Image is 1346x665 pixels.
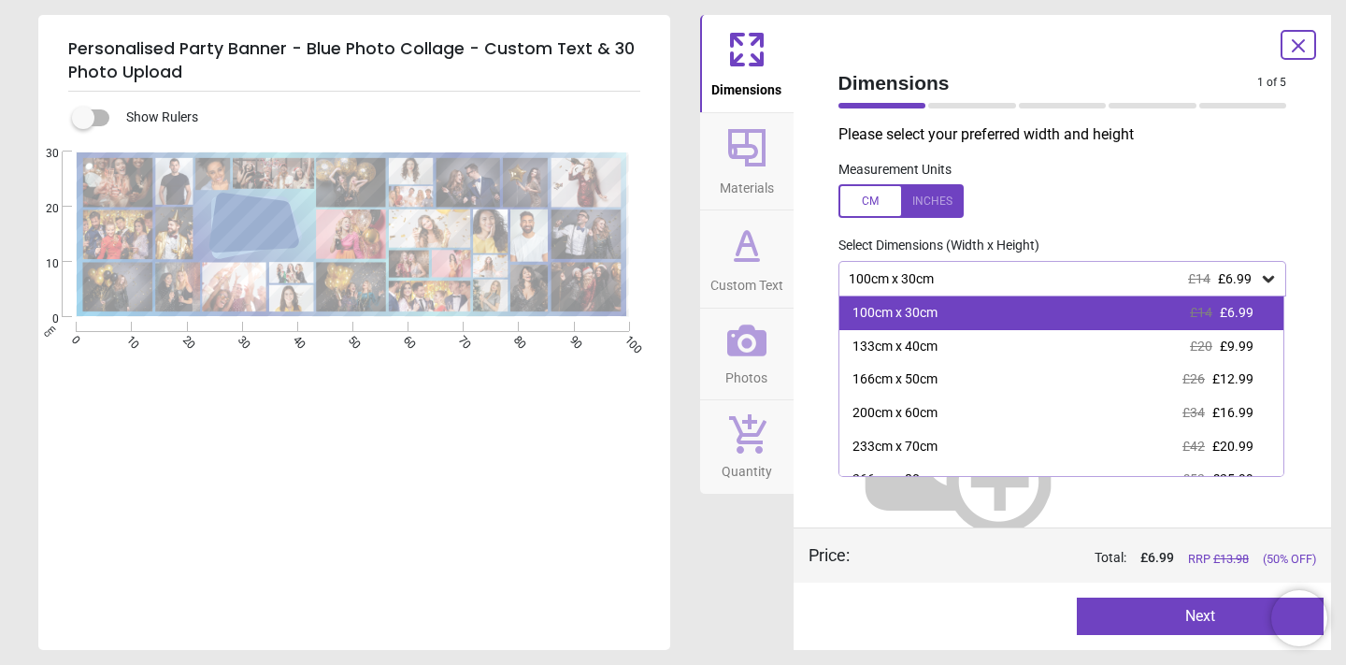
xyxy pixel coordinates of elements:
[838,124,1302,145] p: Please select your preferred width and height
[83,107,670,129] div: Show Rulers
[700,15,794,112] button: Dimensions
[852,370,938,389] div: 166cm x 50cm
[68,30,640,92] h5: Personalised Party Banner - Blue Photo Collage - Custom Text & 30 Photo Upload
[852,438,938,456] div: 233cm x 70cm
[852,304,938,323] div: 100cm x 30cm
[1188,271,1210,286] span: £14
[1212,471,1253,486] span: £25.99
[1140,549,1174,568] span: £
[710,267,783,296] span: Custom Text
[852,404,938,423] div: 200cm x 60cm
[838,161,952,180] label: Measurement Units
[711,72,781,100] span: Dimensions
[722,454,772,482] span: Quantity
[1218,271,1252,286] span: £6.99
[1212,371,1253,386] span: £12.99
[1077,598,1324,635] button: Next
[809,543,850,567] div: Price :
[1182,405,1205,420] span: £34
[700,210,794,308] button: Custom Text
[1257,75,1286,91] span: 1 of 5
[1212,439,1253,454] span: £20.99
[1220,339,1253,354] span: £9.99
[1182,439,1205,454] span: £42
[23,311,59,327] span: 0
[1220,305,1253,320] span: £6.99
[23,256,59,272] span: 10
[23,146,59,162] span: 30
[1213,552,1249,566] span: £ 13.98
[1263,551,1316,568] span: (50% OFF)
[1188,551,1249,568] span: RRP
[1212,405,1253,420] span: £16.99
[1182,371,1205,386] span: £26
[1148,550,1174,565] span: 6.99
[725,360,767,388] span: Photos
[700,113,794,210] button: Materials
[1190,339,1212,354] span: £20
[23,201,59,217] span: 20
[700,400,794,494] button: Quantity
[838,69,1258,96] span: Dimensions
[700,309,794,400] button: Photos
[852,470,938,489] div: 266cm x 80cm
[720,170,774,198] span: Materials
[1182,471,1205,486] span: £52
[852,338,938,356] div: 133cm x 40cm
[847,271,1260,287] div: 100cm x 30cm
[1271,590,1327,646] iframe: Brevo live chat
[823,237,1039,255] label: Select Dimensions (Width x Height)
[878,549,1317,568] div: Total:
[1190,305,1212,320] span: £14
